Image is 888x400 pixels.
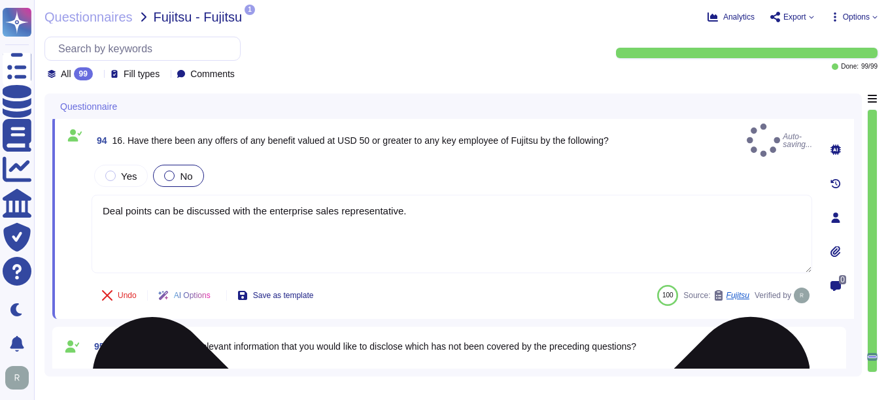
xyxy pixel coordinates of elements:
span: 99 / 99 [861,63,878,70]
span: 0 [839,275,846,284]
input: Search by keywords [52,37,240,60]
textarea: Deal points can be discussed with the enterprise sales representative. [92,195,812,273]
img: user [5,366,29,390]
span: Comments [190,69,235,78]
span: Export [783,13,806,21]
span: 94 [92,136,107,145]
span: Questionnaires [44,10,133,24]
span: Fujitsu - Fujitsu [154,10,243,24]
span: 1 [245,5,255,15]
span: Yes [121,171,137,182]
button: Analytics [708,12,755,22]
img: user [794,288,810,303]
span: Options [843,13,870,21]
button: user [3,363,38,392]
span: 16. Have there been any offers of any benefit valued at USD 50 or greater to any key employee of ... [112,135,609,146]
span: 95 [89,342,105,351]
span: 100 [662,292,674,299]
span: Auto-saving... [747,124,812,157]
span: Fill types [124,69,160,78]
span: Questionnaire [60,102,117,111]
span: Done: [841,63,859,70]
span: No [180,171,192,182]
span: All [61,69,71,78]
span: Analytics [723,13,755,21]
div: 99 [74,67,93,80]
